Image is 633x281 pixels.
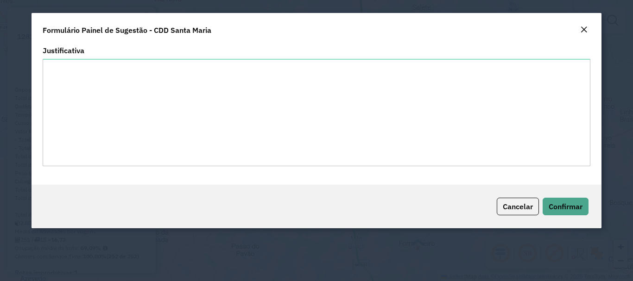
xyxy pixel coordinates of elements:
button: Close [577,24,590,36]
label: Justificativa [43,45,84,56]
em: Fechar [580,26,588,33]
button: Cancelar [497,198,539,215]
h4: Formulário Painel de Sugestão - CDD Santa Maria [43,25,211,36]
button: Confirmar [543,198,589,215]
span: Confirmar [549,202,582,211]
span: Cancelar [503,202,533,211]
